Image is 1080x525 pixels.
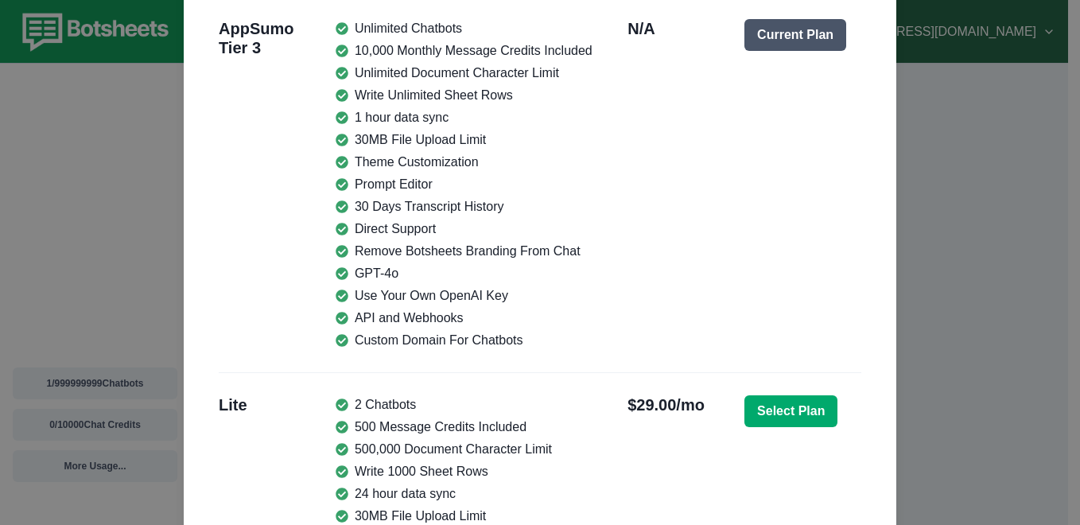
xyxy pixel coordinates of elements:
h2: N/A [627,19,655,350]
li: Theme Customization [336,153,592,172]
li: 10,000 Monthly Message Credits Included [336,41,592,60]
li: 30MB File Upload Limit [336,130,592,150]
li: 500 Message Credits Included [336,418,581,437]
li: Unlimited Document Character Limit [336,64,592,83]
button: Current Plan [744,19,846,51]
li: Write Unlimited Sheet Rows [336,86,592,105]
li: 1 hour data sync [336,108,592,127]
li: GPT-4o [336,264,592,283]
li: Use Your Own OpenAI Key [336,286,592,305]
li: Custom Domain For Chatbots [336,331,592,350]
li: 30 Days Transcript History [336,197,592,216]
h2: AppSumo Tier 3 [219,19,320,350]
li: Unlimited Chatbots [336,19,592,38]
li: API and Webhooks [336,309,592,328]
li: Remove Botsheets Branding From Chat [336,242,592,261]
li: 500,000 Document Character Limit [336,440,581,459]
li: Write 1000 Sheet Rows [336,462,581,481]
li: 2 Chatbots [336,395,581,414]
li: 24 hour data sync [336,484,581,504]
li: Direct Support [336,220,592,239]
li: Prompt Editor [336,175,592,194]
button: Select Plan [744,395,837,427]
